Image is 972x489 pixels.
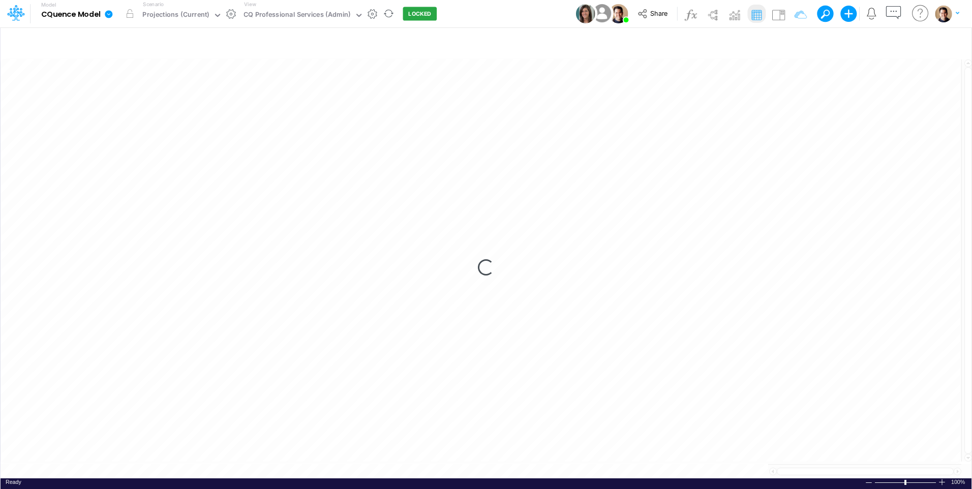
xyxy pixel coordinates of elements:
[632,6,675,22] button: Share
[874,478,938,486] div: Zoom
[865,479,873,486] div: Zoom Out
[244,1,256,8] label: View
[9,32,750,53] input: Type a title here
[590,2,613,25] img: User Image Icon
[41,10,101,19] b: CQuence Model
[6,478,21,486] div: In Ready mode
[143,1,164,8] label: Scenario
[951,478,966,486] div: Zoom level
[904,480,906,485] div: Zoom
[938,478,946,486] div: Zoom In
[576,4,595,23] img: User Image Icon
[609,4,628,23] img: User Image Icon
[951,478,966,486] span: 100%
[403,7,437,21] button: LOCKED
[244,10,351,21] div: CQ Professional Services (Admin)
[41,2,56,8] label: Model
[650,9,667,17] span: Share
[6,479,21,485] span: Ready
[866,8,877,19] a: Notifications
[142,10,209,21] div: Projections (Current)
